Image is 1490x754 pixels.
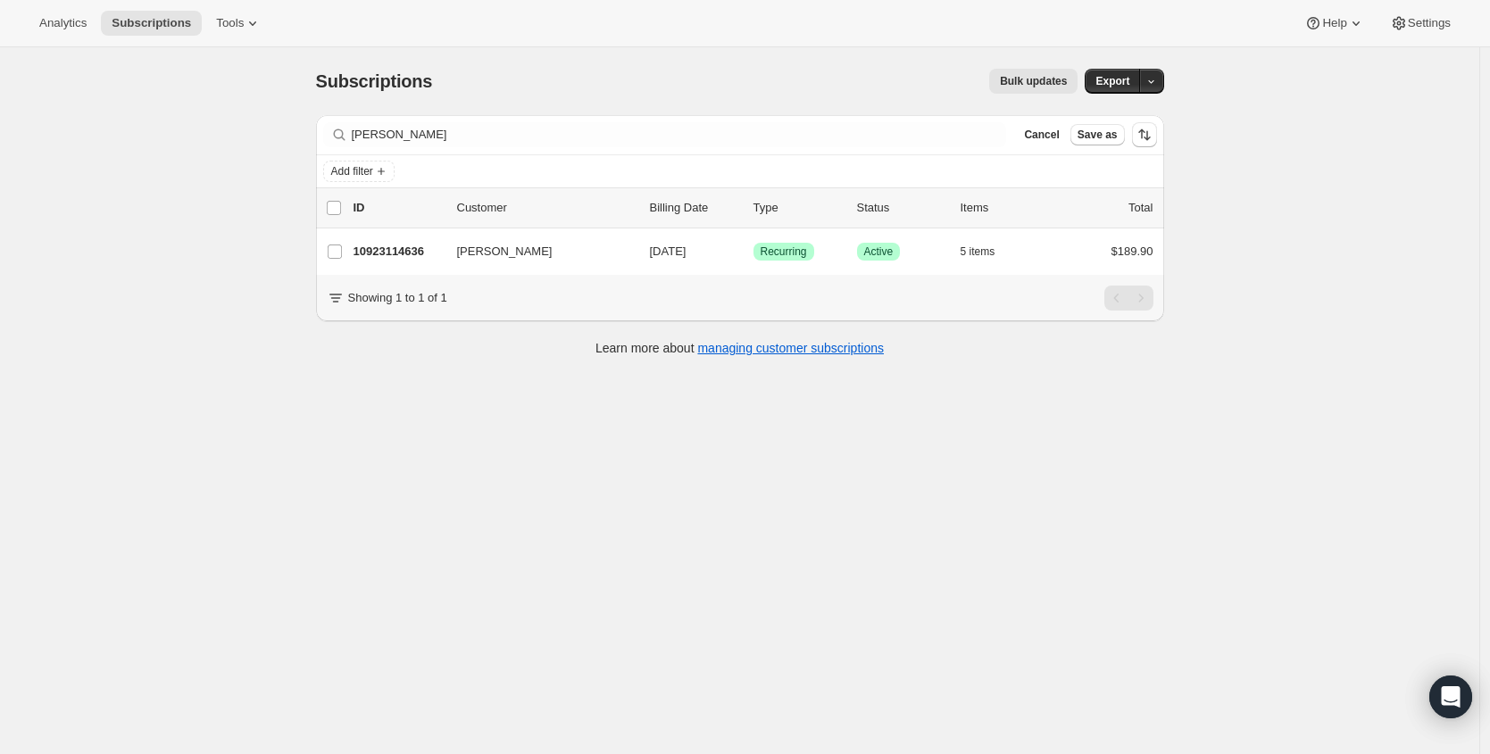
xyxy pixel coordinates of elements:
input: Filter subscribers [352,122,1007,147]
span: Tools [216,16,244,30]
a: managing customer subscriptions [697,341,884,355]
div: IDCustomerBilling DateTypeStatusItemsTotal [354,199,1153,217]
span: 5 items [961,244,995,259]
button: [PERSON_NAME] [446,237,625,266]
span: [DATE] [650,244,687,258]
span: Subscriptions [112,16,191,30]
button: Analytics [29,11,97,36]
div: Items [961,199,1050,217]
p: Billing Date [650,199,739,217]
span: Settings [1408,16,1451,30]
button: 5 items [961,239,1015,264]
span: [PERSON_NAME] [457,243,553,261]
div: Open Intercom Messenger [1429,675,1472,718]
p: Total [1128,199,1153,217]
button: Save as [1070,124,1125,145]
span: Help [1322,16,1346,30]
p: Status [857,199,946,217]
div: Type [753,199,843,217]
button: Settings [1379,11,1461,36]
span: Recurring [761,244,807,259]
span: $189.90 [1111,244,1153,258]
button: Tools [205,11,272,36]
span: Save as [1078,128,1118,142]
p: Showing 1 to 1 of 1 [348,289,447,307]
button: Subscriptions [101,11,202,36]
button: Cancel [1017,124,1066,145]
button: Sort the results [1132,122,1157,147]
button: Add filter [323,161,395,182]
p: ID [354,199,443,217]
p: Customer [457,199,636,217]
button: Help [1294,11,1375,36]
span: Add filter [331,164,373,178]
button: Export [1085,69,1140,94]
span: Active [864,244,894,259]
button: Bulk updates [989,69,1078,94]
span: Analytics [39,16,87,30]
nav: Pagination [1104,286,1153,311]
div: 10923114636[PERSON_NAME][DATE]SuccessRecurringSuccessActive5 items$189.90 [354,239,1153,264]
span: Bulk updates [1000,74,1067,88]
p: Learn more about [595,339,884,357]
span: Export [1095,74,1129,88]
span: Subscriptions [316,71,433,91]
p: 10923114636 [354,243,443,261]
span: Cancel [1024,128,1059,142]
